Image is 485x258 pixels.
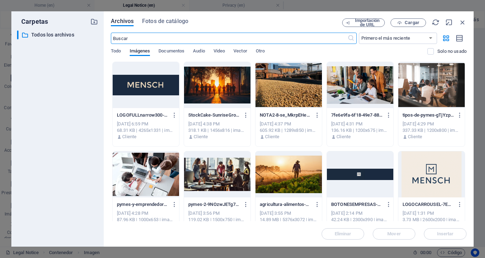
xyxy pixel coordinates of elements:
[158,47,184,57] span: Documentos
[445,18,453,26] i: Minimizar
[122,134,136,140] p: Cliente
[405,21,419,25] span: Cargar
[17,17,48,26] p: Carpetas
[214,47,225,57] span: Video
[111,17,134,26] span: Archivos
[117,217,175,223] div: 87.96 KB | 1000x653 | image/webp
[188,112,239,118] p: StockCake-SunriseGroupRun_1756494664-YwUWGoh3Xby_09I9_gbSCw.jpg
[31,31,85,39] p: Todos los archivos
[188,217,246,223] div: 119.02 KB | 1500x750 | image/webp
[260,127,318,134] div: 605.92 KB | 1289x850 | image/jpeg
[117,201,168,208] p: pymes-y-emprendedores-PiO_HRCyLaVogdkbvdIuQQ.webp
[188,127,246,134] div: 318.1 KB | 1456x816 | image/jpeg
[353,18,382,27] span: Importación de URL
[117,112,168,118] p: LOGOFULLnarrow300-39jF5drbuOT2mthbhlYgYA.png
[403,210,460,217] div: [DATE] 1:31 PM
[331,201,382,208] p: BOTONESEMPRESAS-vKrFg1lMP_MPMUkG02he_Q.png
[390,18,426,27] button: Cargar
[260,210,318,217] div: [DATE] 3:55 PM
[403,121,460,127] div: [DATE] 4:29 PM
[130,47,150,57] span: Imágenes
[117,121,175,127] div: [DATE] 6:59 PM
[193,47,205,57] span: Audio
[260,201,311,208] p: agricultura-alimentos-saludables-NruxEzP4u5YYfTy8U6WCtw.jpg
[331,112,382,118] p: 7fe6e9fa-6f18-49e7-88ad-ea5aec8e516e_16-9-discover-aspect-ratio_default_0-LFvmmdx0dYOQbBn2-6DDBg.jpg
[117,127,175,134] div: 68.31 KB | 4265x1331 | image/png
[117,210,175,217] div: [DATE] 4:28 PM
[256,47,265,57] span: Otro
[260,217,318,223] div: 14.89 MB | 5376x3072 | image/jpeg
[188,121,246,127] div: [DATE] 4:38 PM
[90,18,98,26] i: Crear carpeta
[403,201,454,208] p: LOGOCARROUSEL-7EWZiM0-wVKEBwsJ2f9o6A.png
[336,134,351,140] p: Cliente
[459,18,467,26] i: Cerrar
[403,217,460,223] div: 3.73 MB | 2600x2000 | image/png
[331,121,389,127] div: [DATE] 4:31 PM
[142,17,188,26] span: Fotos de catálogo
[111,33,347,44] input: Buscar
[403,112,454,118] p: tipos-de-pymes-gTjYzpWcNISqQIZxWFCSkg.jpg
[188,201,239,208] p: pymes-2-9NOzwJETg7E3r3Ub9nzzCw.webp
[265,134,279,140] p: Cliente
[17,30,18,39] div: ​
[403,127,460,134] div: 337.33 KB | 1200x800 | image/jpeg
[194,134,208,140] p: Cliente
[437,48,467,55] p: Solo muestra los archivos que no están usándose en el sitio web. Los archivos añadidos durante es...
[188,210,246,217] div: [DATE] 3:56 PM
[260,121,318,127] div: [DATE] 4:37 PM
[432,18,440,26] i: Volver a cargar
[3,3,50,9] a: Skip to main content
[331,210,389,217] div: [DATE] 2:14 PM
[342,18,385,27] button: Importación de URL
[331,217,389,223] div: 42.24 KB | 2300x390 | image/png
[111,47,121,57] span: Todo
[408,134,422,140] p: Cliente
[260,112,311,118] p: NOTA2-8-se_MkrpEHefnnKxvqWpcLw.jpg
[233,47,247,57] span: Vector
[331,127,389,134] div: 136.16 KB | 1200x675 | image/jpeg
